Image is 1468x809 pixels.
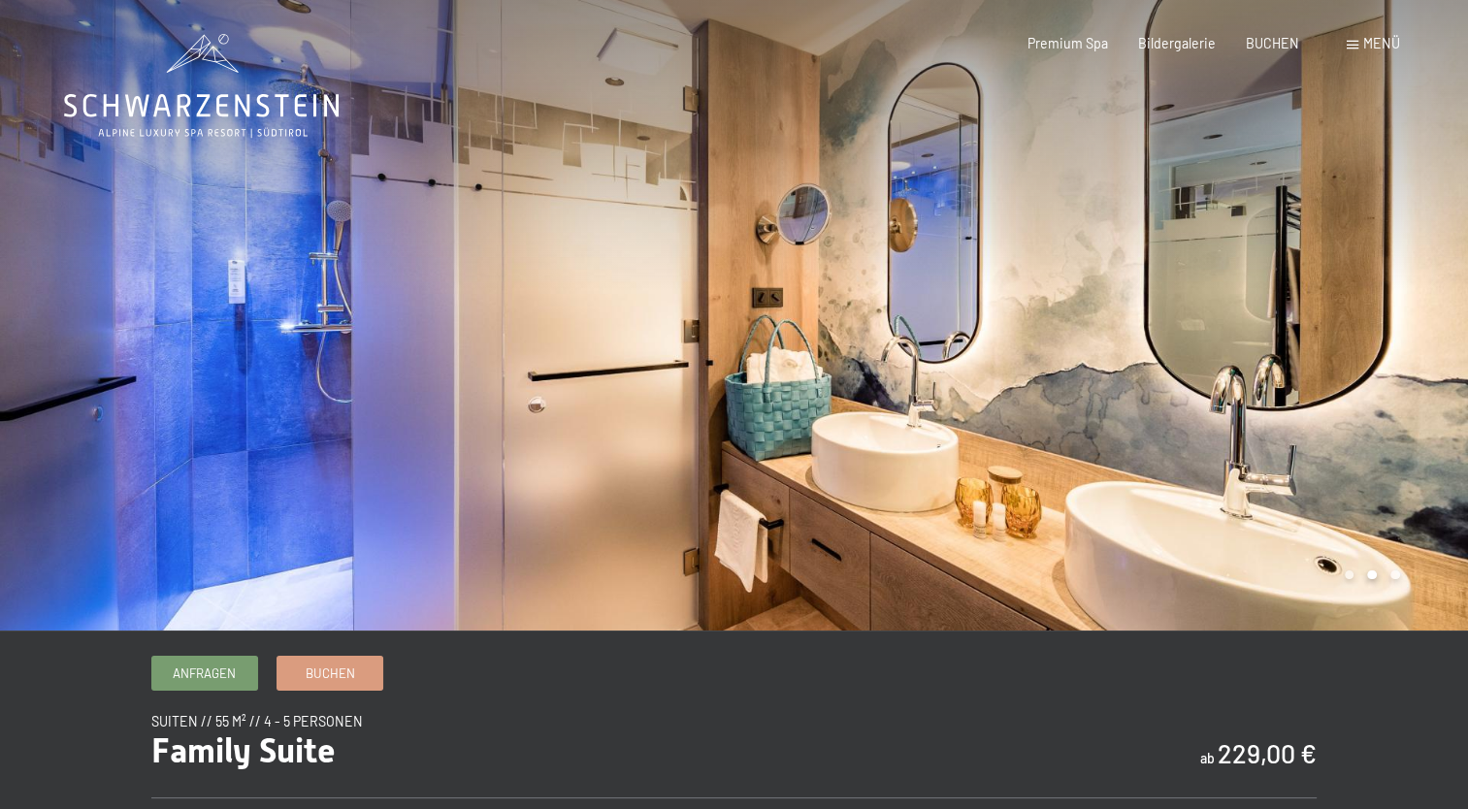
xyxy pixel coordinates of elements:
a: Anfragen [152,657,257,689]
a: Bildergalerie [1138,35,1216,51]
span: Buchen [306,664,355,682]
a: Premium Spa [1028,35,1108,51]
span: Suiten // 55 m² // 4 - 5 Personen [151,713,363,729]
b: 229,00 € [1218,737,1317,768]
span: Anfragen [173,664,236,682]
span: Menü [1363,35,1400,51]
a: Buchen [277,657,382,689]
a: BUCHEN [1246,35,1299,51]
span: Family Suite [151,730,336,770]
span: ab [1200,750,1215,766]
